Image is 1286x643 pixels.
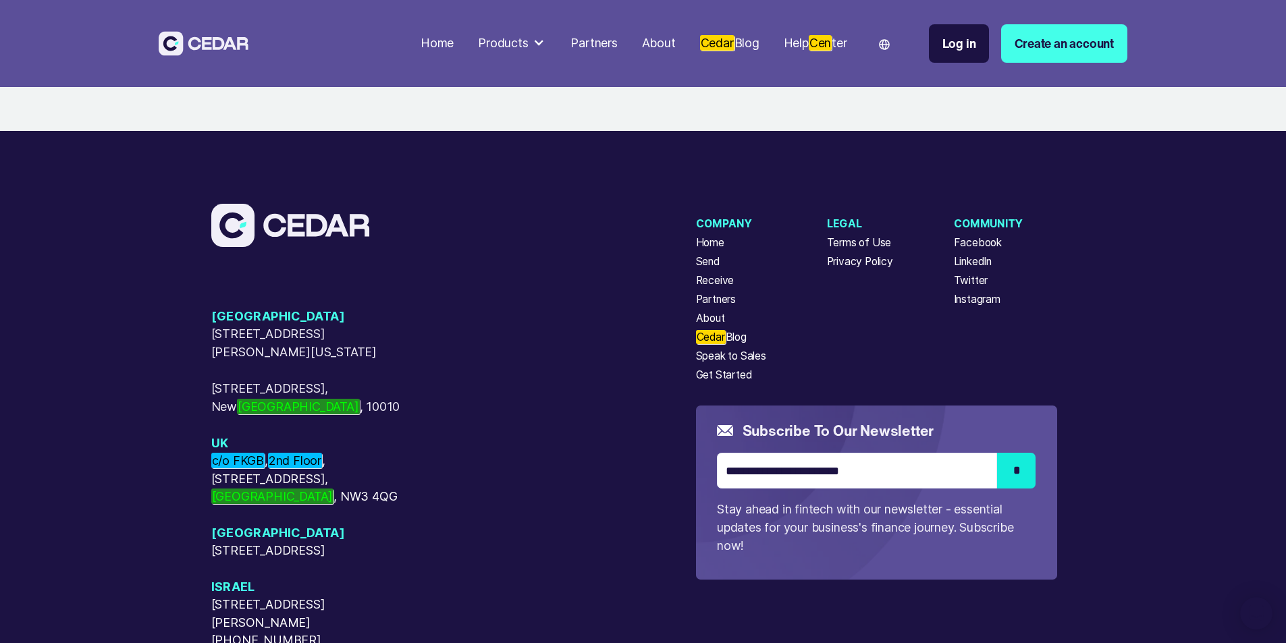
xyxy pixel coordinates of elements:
img: world icon [879,39,890,50]
div: Blog [700,34,759,53]
div: Company [696,216,766,232]
div: Log in [942,34,976,53]
a: Home [696,235,724,251]
span: UK [211,435,400,453]
div: Community [954,216,1023,232]
a: Home [414,28,460,59]
a: Partners [696,291,736,308]
span: [STREET_ADDRESS][PERSON_NAME][US_STATE] [211,325,400,362]
a: Send [696,254,720,270]
div: Home [421,34,454,53]
h5: Subscribe to our newsletter [743,420,934,441]
span: [GEOGRAPHIC_DATA] [211,308,400,326]
div: Partners [570,34,617,53]
a: About [696,310,725,327]
form: Email Form [717,420,1036,556]
em: 2nd Floor [268,453,322,468]
span: , , [STREET_ADDRESS], , NW3 4QG [211,452,400,506]
div: Products [478,34,528,53]
em: Cen [809,35,832,51]
a: Speak to Sales [696,348,766,364]
em: [GEOGRAPHIC_DATA] [237,399,360,414]
span: [STREET_ADDRESS] [211,542,400,560]
em: [GEOGRAPHIC_DATA] [211,488,334,504]
a: Privacy Policy [827,254,893,270]
div: About [642,34,676,53]
em: Cedar [696,330,726,344]
em: Cedar [700,35,734,51]
a: Create an account [1001,24,1127,63]
div: Legal [827,216,893,232]
a: CedarBlog [694,28,766,59]
a: Instagram [954,291,1000,308]
a: Partners [564,28,623,59]
div: Blog [696,329,747,345]
div: Products [472,28,552,59]
a: HelpCenter [778,28,853,59]
div: Open Intercom Messenger [1240,597,1272,630]
span: Israel [211,578,400,596]
a: LinkedIn [954,254,992,270]
a: Terms of Use [827,235,892,251]
a: Twitter [954,273,988,289]
p: Stay ahead in fintech with our newsletter - essential updates for your business's finance journey... [717,501,1036,555]
span: [STREET_ADDRESS], New , 10010 [211,380,400,416]
a: CedarBlog [696,329,747,345]
a: Get Started [696,367,752,383]
div: Help ter [784,34,847,53]
a: Receive [696,273,734,289]
a: Facebook [954,235,1002,251]
a: Log in [929,24,990,63]
a: About [636,28,682,59]
em: c/o FKGB [211,453,265,468]
span: [GEOGRAPHIC_DATA] [211,524,400,542]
